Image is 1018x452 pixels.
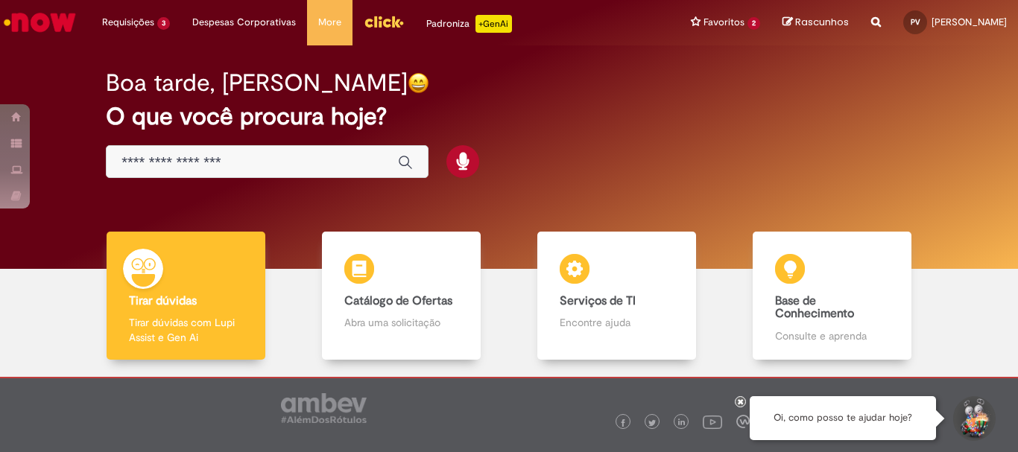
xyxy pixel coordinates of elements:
p: +GenAi [475,15,512,33]
div: Oi, como posso te ajudar hoje? [750,396,936,440]
img: logo_footer_workplace.png [736,415,750,428]
button: Iniciar Conversa de Suporte [951,396,996,441]
span: Despesas Corporativas [192,15,296,30]
span: [PERSON_NAME] [932,16,1007,28]
span: Requisições [102,15,154,30]
b: Catálogo de Ofertas [344,293,452,308]
span: Rascunhos [795,15,849,29]
img: logo_footer_ambev_rotulo_gray.png [281,393,367,423]
div: Padroniza [426,15,512,33]
b: Tirar dúvidas [129,293,197,308]
span: PV [911,17,920,27]
span: 3 [157,17,170,30]
img: ServiceNow [1,7,78,37]
a: Tirar dúvidas Tirar dúvidas com Lupi Assist e Gen Ai [78,232,294,360]
a: Serviços de TI Encontre ajuda [509,232,724,360]
img: logo_footer_youtube.png [703,412,722,431]
img: click_logo_yellow_360x200.png [364,10,404,33]
img: happy-face.png [408,72,429,94]
span: Favoritos [704,15,744,30]
p: Encontre ajuda [560,315,673,330]
span: 2 [747,17,760,30]
p: Abra uma solicitação [344,315,458,330]
b: Base de Conhecimento [775,293,854,322]
img: logo_footer_facebook.png [619,419,627,427]
b: Serviços de TI [560,293,636,308]
h2: O que você procura hoje? [106,104,912,130]
img: logo_footer_twitter.png [648,419,656,427]
a: Rascunhos [783,16,849,30]
span: More [318,15,341,30]
a: Base de Conhecimento Consulte e aprenda [724,232,940,360]
h2: Boa tarde, [PERSON_NAME] [106,70,408,96]
img: logo_footer_linkedin.png [678,418,686,427]
p: Consulte e aprenda [775,328,888,343]
a: Catálogo de Ofertas Abra uma solicitação [294,232,509,360]
p: Tirar dúvidas com Lupi Assist e Gen Ai [129,315,242,345]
